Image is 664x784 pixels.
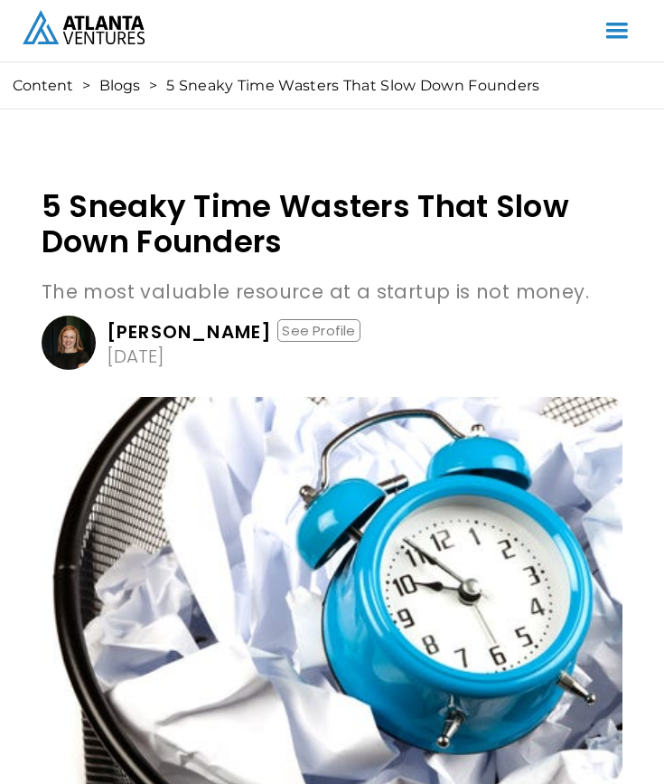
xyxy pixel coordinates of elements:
[42,189,623,260] h1: 5 Sneaky Time Wasters That Slow Down Founders
[584,5,650,57] div: menu
[13,77,73,95] a: Content
[42,316,623,370] a: [PERSON_NAME]See Profile[DATE]
[166,77,540,95] div: 5 Sneaky Time Wasters That Slow Down Founders
[107,323,273,341] div: [PERSON_NAME]
[99,77,140,95] a: Blogs
[277,319,360,342] div: See Profile
[82,77,90,95] div: >
[107,347,164,365] div: [DATE]
[42,278,623,307] p: The most valuable resource at a startup is not money.
[149,77,157,95] div: >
